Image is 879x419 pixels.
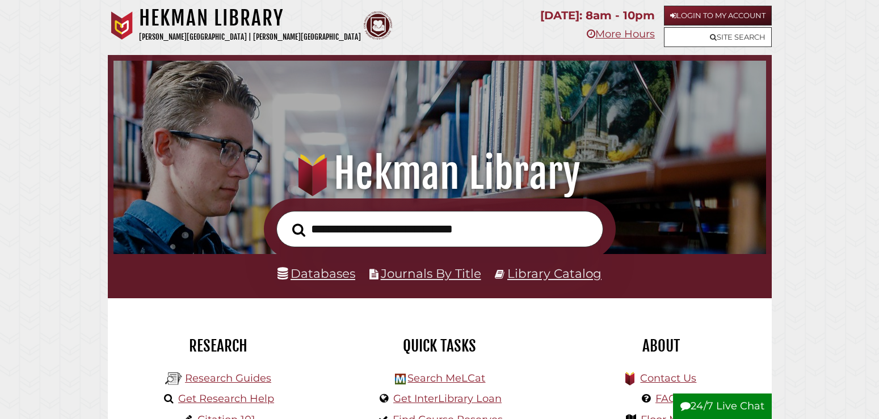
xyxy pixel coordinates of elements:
[395,374,406,384] img: Hekman Library Logo
[127,149,753,198] h1: Hekman Library
[393,392,502,405] a: Get InterLibrary Loan
[287,220,311,240] button: Search
[178,392,274,405] a: Get Research Help
[338,336,542,355] h2: Quick Tasks
[139,6,361,31] h1: Hekman Library
[664,6,772,26] a: Login to My Account
[587,28,655,40] a: More Hours
[364,11,392,40] img: Calvin Theological Seminary
[139,31,361,44] p: [PERSON_NAME][GEOGRAPHIC_DATA] | [PERSON_NAME][GEOGRAPHIC_DATA]
[640,372,696,384] a: Contact Us
[165,370,182,387] img: Hekman Library Logo
[116,336,321,355] h2: Research
[559,336,763,355] h2: About
[108,11,136,40] img: Calvin University
[655,392,682,405] a: FAQs
[185,372,271,384] a: Research Guides
[540,6,655,26] p: [DATE]: 8am - 10pm
[381,266,481,281] a: Journals By Title
[292,223,305,238] i: Search
[507,266,602,281] a: Library Catalog
[407,372,485,384] a: Search MeLCat
[664,27,772,47] a: Site Search
[277,266,355,281] a: Databases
